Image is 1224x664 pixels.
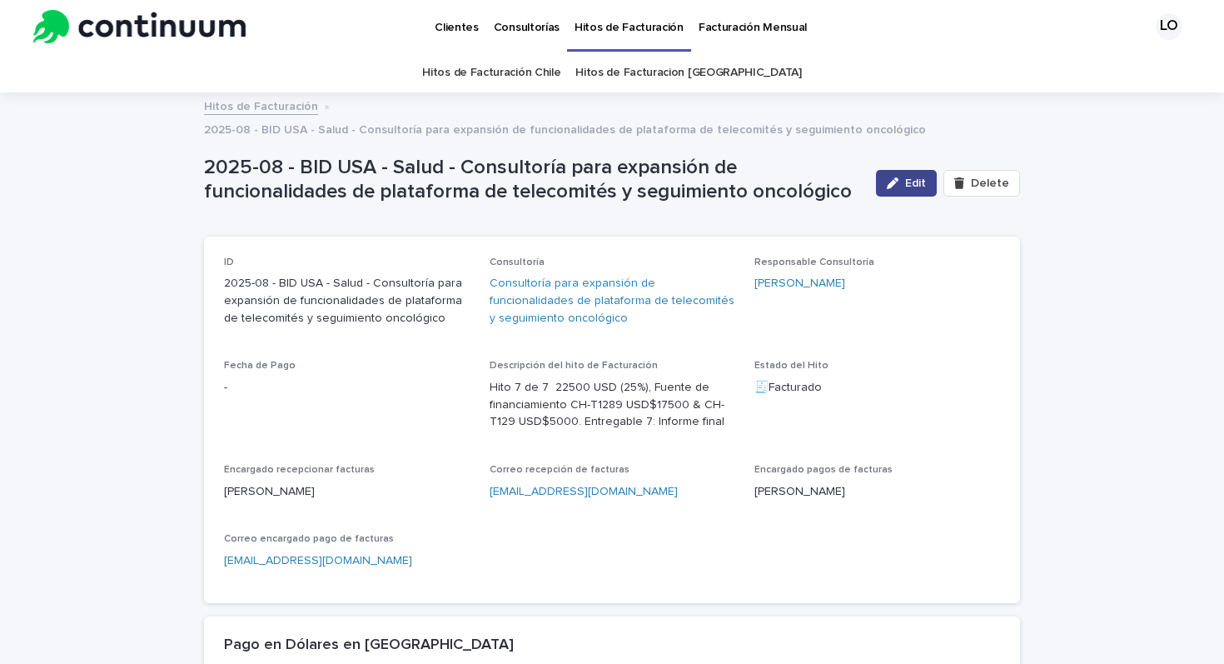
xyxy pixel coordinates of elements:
[754,361,828,371] span: Estado del Hito
[224,637,514,655] h2: Pago en Dólares en [GEOGRAPHIC_DATA]
[33,10,246,43] img: tu8iVZLBSFSnlyF4Um45
[490,379,735,431] p: Hito 7 de 7 22500 USD (25%), Fuente de financiamiento CH-T1289 USD$17500 & CH-T129 USD$5000. Entr...
[490,275,735,327] a: Consultoría para expansión de funcionalidades de plataforma de telecomités y seguimiento oncológico
[224,379,470,397] p: -
[224,275,470,327] p: 2025-08 - BID USA - Salud - Consultoría para expansión de funcionalidades de plataforma de teleco...
[575,53,801,92] a: Hitos de Facturacion [GEOGRAPHIC_DATA]
[905,177,926,189] span: Edit
[204,96,318,115] a: Hitos de Facturación
[490,361,658,371] span: Descripción del hito de Facturación
[224,465,375,475] span: Encargado recepcionar facturas
[490,257,545,267] span: Consultoría
[422,53,560,92] a: Hitos de Facturación Chile
[204,156,863,204] p: 2025-08 - BID USA - Salud - Consultoría para expansión de funcionalidades de plataforma de teleco...
[754,257,874,267] span: Responsable Consultoría
[971,177,1009,189] span: Delete
[204,119,926,137] p: 2025-08 - BID USA - Salud - Consultoría para expansión de funcionalidades de plataforma de teleco...
[490,486,678,497] a: [EMAIL_ADDRESS][DOMAIN_NAME]
[224,361,296,371] span: Fecha de Pago
[224,257,234,267] span: ID
[224,555,412,567] a: [EMAIL_ADDRESS][DOMAIN_NAME]
[754,379,1000,397] p: 🧾Facturado
[490,465,629,475] span: Correo recepción de facturas
[754,275,845,292] a: [PERSON_NAME]
[943,170,1020,197] button: Delete
[224,534,394,544] span: Correo encargado pago de facturas
[876,170,937,197] button: Edit
[754,483,1000,501] p: [PERSON_NAME]
[1156,13,1182,40] div: LO
[754,465,893,475] span: Encargado pagos de facturas
[224,483,470,501] p: [PERSON_NAME]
